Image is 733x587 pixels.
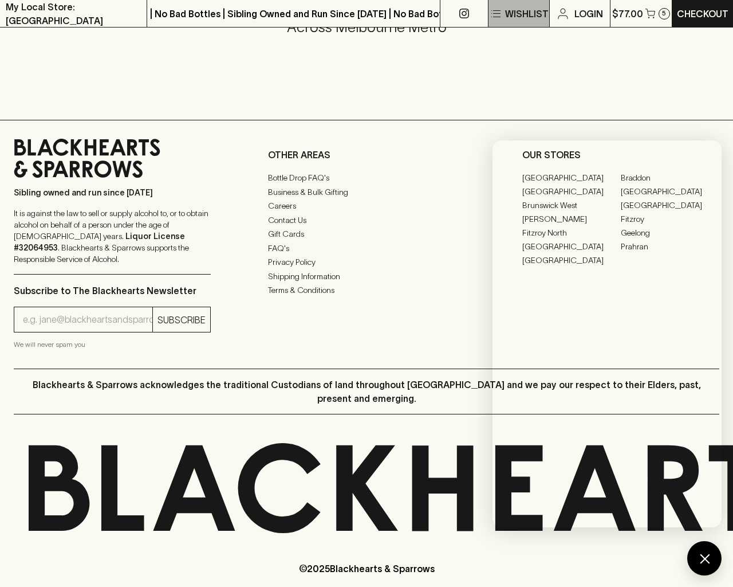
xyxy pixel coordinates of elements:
[14,187,211,198] p: Sibling owned and run since [DATE]
[14,339,211,350] p: We will never spam you
[268,199,465,213] a: Careers
[612,7,643,21] p: $77.00
[14,208,211,265] p: It is against the law to sell or supply alcohol to, or to obtain alcohol on behalf of a person un...
[574,7,603,21] p: Login
[268,284,465,298] a: Terms & Conditions
[662,10,666,17] p: 5
[268,213,465,227] a: Contact Us
[268,171,465,185] a: Bottle Drop FAQ's
[23,311,152,329] input: e.g. jane@blackheartsandsparrows.com.au
[157,313,206,327] p: SUBSCRIBE
[14,284,211,298] p: Subscribe to The Blackhearts Newsletter
[22,378,711,405] p: Blackhearts & Sparrows acknowledges the traditional Custodians of land throughout [GEOGRAPHIC_DAT...
[268,185,465,199] a: Business & Bulk Gifting
[268,241,465,255] a: FAQ's
[505,7,549,21] p: Wishlist
[268,269,465,283] a: Shipping Information
[677,7,728,21] p: Checkout
[153,307,210,332] button: SUBSCRIBE
[268,256,465,269] a: Privacy Policy
[268,228,465,241] a: Gift Cards
[268,148,465,162] p: OTHER AREAS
